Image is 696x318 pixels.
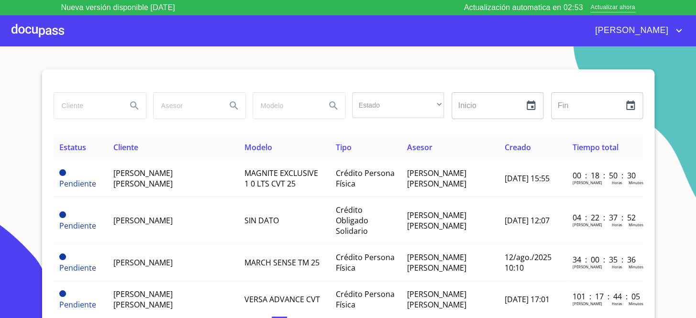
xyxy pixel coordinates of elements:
span: [PERSON_NAME] [113,257,173,268]
span: Crédito Obligado Solidario [336,205,368,236]
p: [PERSON_NAME] [572,301,602,306]
input: search [154,93,219,119]
span: Estatus [59,142,86,153]
span: Actualizar ahora [590,3,635,13]
button: Search [322,94,345,117]
span: [DATE] 17:01 [505,294,550,305]
p: [PERSON_NAME] [572,222,602,227]
span: Tiempo total [572,142,618,153]
span: 12/ago./2025 10:10 [505,252,552,273]
p: Horas [611,222,622,227]
p: Minutos [628,301,643,306]
button: Search [123,94,146,117]
span: Pendiente [59,299,96,310]
span: [PERSON_NAME] [588,23,673,38]
input: search [253,93,318,119]
p: 00 : 18 : 50 : 30 [572,170,637,181]
p: Horas [611,264,622,269]
span: MARCH SENSE TM 25 [244,257,320,268]
p: 04 : 22 : 37 : 52 [572,212,637,223]
span: Pendiente [59,169,66,176]
span: [PERSON_NAME] [113,215,173,226]
span: [PERSON_NAME] [PERSON_NAME] [407,210,466,231]
span: Tipo [336,142,352,153]
span: [PERSON_NAME] [PERSON_NAME] [113,168,173,189]
p: Actualización automatica en 02:53 [464,2,583,13]
p: Minutos [628,222,643,227]
span: Pendiente [59,290,66,297]
span: [PERSON_NAME] [PERSON_NAME] [407,289,466,310]
p: Minutos [628,264,643,269]
span: [PERSON_NAME] [PERSON_NAME] [407,168,466,189]
span: Pendiente [59,178,96,189]
input: search [54,93,119,119]
span: Creado [505,142,531,153]
span: VERSA ADVANCE CVT [244,294,320,305]
span: Pendiente [59,220,96,231]
div: ​ [352,92,444,118]
p: 101 : 17 : 44 : 05 [572,291,637,302]
span: Cliente [113,142,138,153]
p: [PERSON_NAME] [572,264,602,269]
p: Horas [611,180,622,185]
span: Crédito Persona Física [336,289,395,310]
span: SIN DATO [244,215,279,226]
span: Pendiente [59,211,66,218]
span: [DATE] 15:55 [505,173,550,184]
span: [DATE] 12:07 [505,215,550,226]
span: Crédito Persona Física [336,252,395,273]
p: Nueva versión disponible [DATE] [61,2,175,13]
button: Search [222,94,245,117]
span: Crédito Persona Física [336,168,395,189]
span: [PERSON_NAME] [PERSON_NAME] [407,252,466,273]
p: Horas [611,301,622,306]
span: [PERSON_NAME] [PERSON_NAME] [113,289,173,310]
p: [PERSON_NAME] [572,180,602,185]
span: MAGNITE EXCLUSIVE 1 0 LTS CVT 25 [244,168,318,189]
p: Minutos [628,180,643,185]
span: Pendiente [59,253,66,260]
span: Modelo [244,142,272,153]
button: account of current user [588,23,685,38]
p: 34 : 00 : 35 : 36 [572,254,637,265]
span: Pendiente [59,263,96,273]
span: Asesor [407,142,432,153]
